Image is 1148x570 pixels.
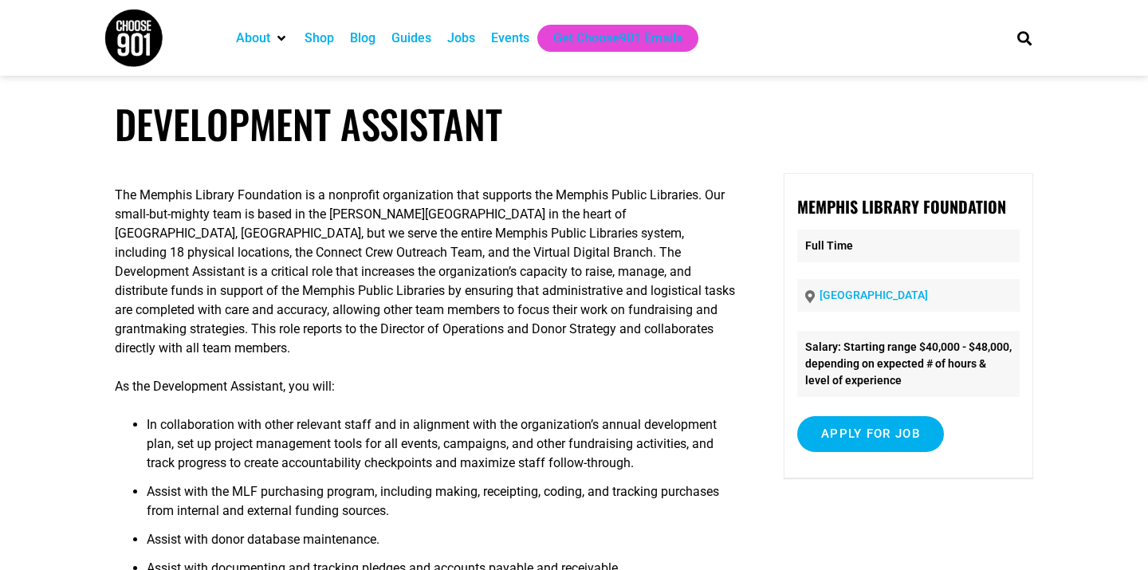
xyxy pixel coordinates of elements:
[553,29,682,48] a: Get Choose901 Emails
[447,29,475,48] a: Jobs
[797,416,944,452] input: Apply for job
[820,289,928,301] a: [GEOGRAPHIC_DATA]
[115,377,737,396] p: As the Development Assistant, you will:
[147,530,737,559] li: Assist with donor database maintenance.
[228,25,297,52] div: About
[797,195,1006,218] strong: Memphis Library Foundation
[115,186,737,358] p: The Memphis Library Foundation is a nonprofit organization that supports the Memphis Public Libra...
[797,230,1020,262] p: Full Time
[115,100,1033,147] h1: Development Assistant
[147,482,737,530] li: Assist with the MLF purchasing program, including making, receipting, coding, and tracking purcha...
[797,331,1020,397] li: Salary: Starting range $40,000 - $48,000, depending on expected # of hours & level of experience
[236,29,270,48] a: About
[491,29,529,48] a: Events
[147,415,737,482] li: In collaboration with other relevant staff and in alignment with the organization’s annual develo...
[228,25,990,52] nav: Main nav
[350,29,375,48] a: Blog
[305,29,334,48] a: Shop
[391,29,431,48] a: Guides
[1012,25,1038,51] div: Search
